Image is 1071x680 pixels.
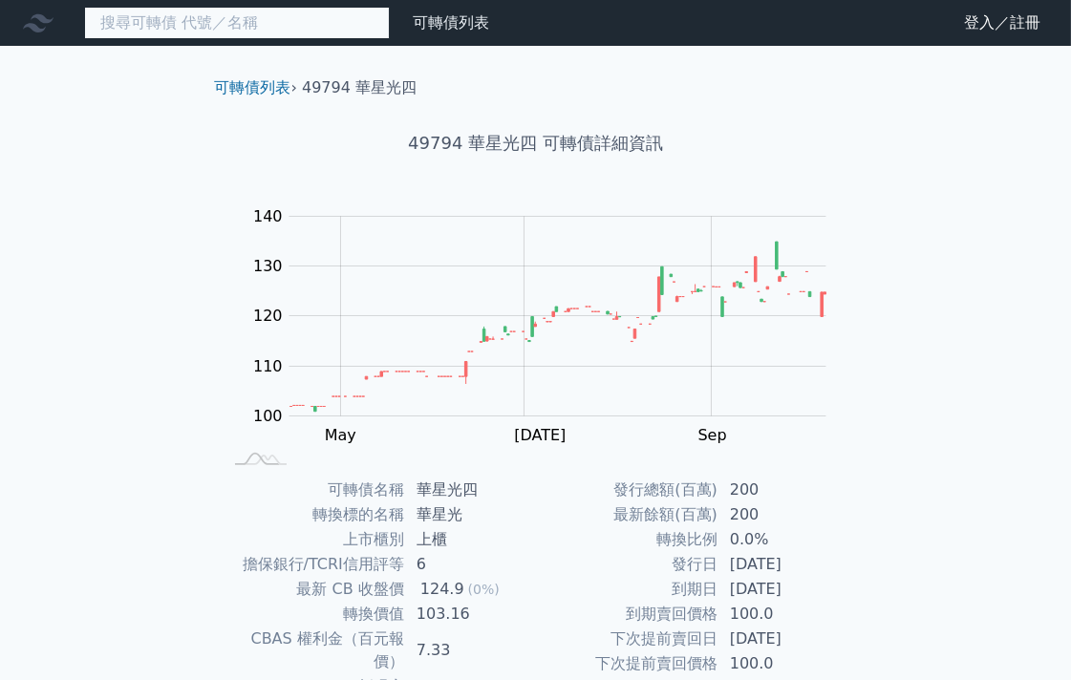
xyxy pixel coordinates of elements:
td: 下次提前賣回價格 [536,651,718,676]
tspan: May [325,426,356,444]
td: 6 [405,552,536,577]
tspan: 130 [253,257,283,275]
td: 200 [718,502,849,527]
h1: 49794 華星光四 可轉債詳細資訊 [200,130,872,157]
td: 發行日 [536,552,718,577]
td: 到期賣回價格 [536,602,718,627]
td: 轉換比例 [536,527,718,552]
td: 100.0 [718,602,849,627]
a: 可轉債列表 [413,13,489,32]
td: 100.0 [718,651,849,676]
tspan: [DATE] [514,426,566,444]
td: 下次提前賣回日 [536,627,718,651]
td: 103.16 [405,602,536,627]
tspan: Sep [698,426,727,444]
td: 轉換標的名稱 [223,502,405,527]
tspan: 140 [253,207,283,225]
a: 可轉債列表 [215,78,291,96]
div: 124.9 [417,578,468,601]
g: Chart [244,207,855,445]
li: 49794 華星光四 [302,76,417,99]
td: [DATE] [718,627,849,651]
a: 登入／註冊 [949,8,1056,38]
td: 轉換價值 [223,602,405,627]
input: 搜尋可轉債 代號／名稱 [84,7,390,39]
li: › [215,76,297,99]
td: 發行總額(百萬) [536,478,718,502]
td: 上市櫃別 [223,527,405,552]
td: 7.33 [405,627,536,674]
td: 可轉債名稱 [223,478,405,502]
td: 華星光四 [405,478,536,502]
td: 擔保銀行/TCRI信用評等 [223,552,405,577]
td: 到期日 [536,577,718,602]
td: [DATE] [718,552,849,577]
td: [DATE] [718,577,849,602]
tspan: 100 [253,407,283,425]
td: 華星光 [405,502,536,527]
tspan: 120 [253,307,283,325]
td: 200 [718,478,849,502]
span: (0%) [468,582,500,597]
td: CBAS 權利金（百元報價） [223,627,405,674]
td: 最新 CB 收盤價 [223,577,405,602]
td: 最新餘額(百萬) [536,502,718,527]
tspan: 110 [253,357,283,375]
td: 上櫃 [405,527,536,552]
td: 0.0% [718,527,849,552]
